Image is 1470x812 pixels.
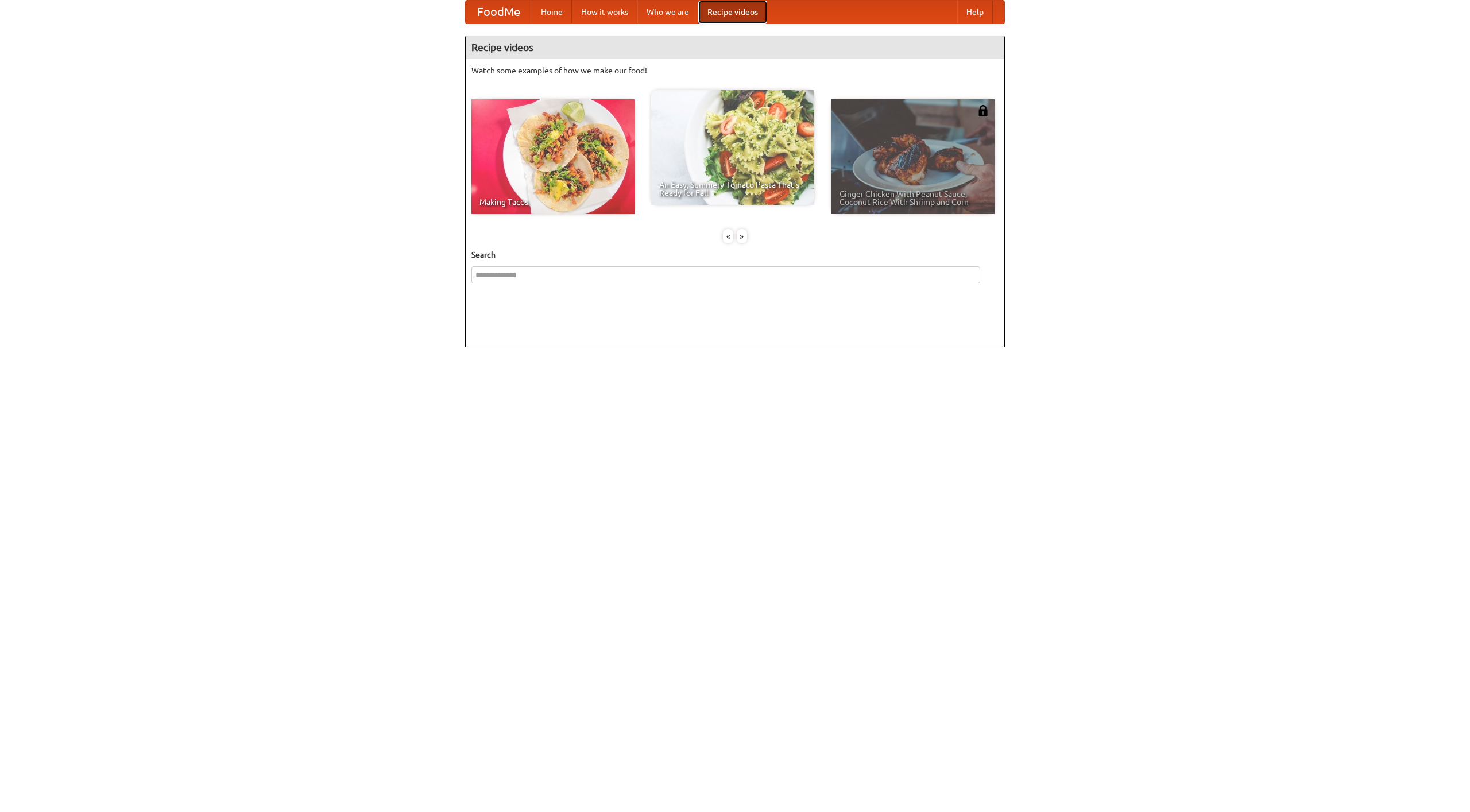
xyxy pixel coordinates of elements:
a: Making Tacos [471,99,635,214]
p: Watch some examples of how we make our food! [471,65,999,76]
a: An Easy, Summery Tomato Pasta That's Ready for Fall [651,90,814,205]
a: How it works [572,1,637,24]
a: Recipe videos [698,1,767,24]
div: « [723,229,733,243]
h4: Recipe videos [466,36,1004,59]
a: Help [957,1,993,24]
a: FoodMe [466,1,532,24]
span: An Easy, Summery Tomato Pasta That's Ready for Fall [659,181,806,197]
a: Home [532,1,572,24]
a: Who we are [637,1,698,24]
span: Making Tacos [479,198,626,206]
img: 483408.png [977,105,989,116]
div: » [737,229,747,243]
h5: Search [471,249,999,261]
